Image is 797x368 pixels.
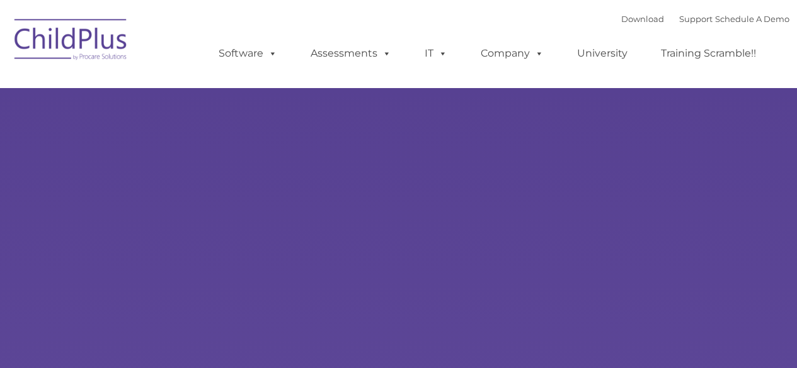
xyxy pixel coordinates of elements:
a: Company [468,41,556,66]
a: Schedule A Demo [715,14,789,24]
a: Download [621,14,664,24]
a: Training Scramble!! [648,41,769,66]
a: Software [206,41,290,66]
a: Support [679,14,713,24]
a: IT [412,41,460,66]
font: | [621,14,789,24]
a: University [565,41,640,66]
a: Assessments [298,41,404,66]
img: ChildPlus by Procare Solutions [8,10,134,73]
